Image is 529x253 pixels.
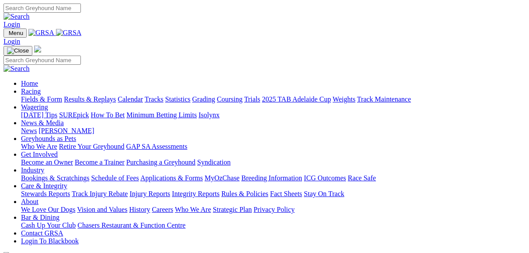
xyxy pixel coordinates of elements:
[21,221,526,229] div: Bar & Dining
[21,127,526,135] div: News & Media
[118,95,143,103] a: Calendar
[21,111,57,119] a: [DATE] Tips
[72,190,128,197] a: Track Injury Rebate
[304,190,344,197] a: Stay On Track
[270,190,302,197] a: Fact Sheets
[21,174,526,182] div: Industry
[21,214,59,221] a: Bar & Dining
[304,174,346,182] a: ICG Outcomes
[21,206,526,214] div: About
[21,95,62,103] a: Fields & Form
[91,111,125,119] a: How To Bet
[3,56,81,65] input: Search
[7,47,29,54] img: Close
[91,174,139,182] a: Schedule of Fees
[3,4,81,13] input: Search
[21,190,70,197] a: Stewards Reports
[21,143,57,150] a: Who We Are
[175,206,211,213] a: Who We Are
[21,103,48,111] a: Wagering
[9,30,23,36] span: Menu
[21,127,37,134] a: News
[3,28,27,38] button: Toggle navigation
[152,206,173,213] a: Careers
[129,190,170,197] a: Injury Reports
[21,119,64,126] a: News & Media
[145,95,164,103] a: Tracks
[21,111,526,119] div: Wagering
[217,95,243,103] a: Coursing
[21,174,89,182] a: Bookings & Scratchings
[126,158,195,166] a: Purchasing a Greyhound
[21,229,63,237] a: Contact GRSA
[198,111,219,119] a: Isolynx
[3,21,20,28] a: Login
[192,95,215,103] a: Grading
[21,158,73,166] a: Become an Owner
[21,237,79,245] a: Login To Blackbook
[140,174,203,182] a: Applications & Forms
[254,206,295,213] a: Privacy Policy
[241,174,302,182] a: Breeding Information
[205,174,240,182] a: MyOzChase
[172,190,219,197] a: Integrity Reports
[357,95,411,103] a: Track Maintenance
[3,13,30,21] img: Search
[244,95,260,103] a: Trials
[21,221,76,229] a: Cash Up Your Club
[21,190,526,198] div: Care & Integrity
[348,174,376,182] a: Race Safe
[21,151,58,158] a: Get Involved
[333,95,355,103] a: Weights
[64,95,116,103] a: Results & Replays
[21,88,41,95] a: Racing
[59,143,125,150] a: Retire Your Greyhound
[34,46,41,53] img: logo-grsa-white.png
[126,111,197,119] a: Minimum Betting Limits
[3,65,30,73] img: Search
[77,206,127,213] a: Vision and Values
[21,95,526,103] div: Racing
[21,166,44,174] a: Industry
[28,29,54,37] img: GRSA
[3,38,20,45] a: Login
[75,158,125,166] a: Become a Trainer
[59,111,89,119] a: SUREpick
[77,221,185,229] a: Chasers Restaurant & Function Centre
[56,29,82,37] img: GRSA
[21,182,67,190] a: Care & Integrity
[21,158,526,166] div: Get Involved
[213,206,252,213] a: Strategic Plan
[197,158,230,166] a: Syndication
[126,143,188,150] a: GAP SA Assessments
[165,95,191,103] a: Statistics
[221,190,268,197] a: Rules & Policies
[262,95,331,103] a: 2025 TAB Adelaide Cup
[21,206,75,213] a: We Love Our Dogs
[21,135,76,142] a: Greyhounds as Pets
[38,127,94,134] a: [PERSON_NAME]
[21,80,38,87] a: Home
[3,46,32,56] button: Toggle navigation
[21,143,526,151] div: Greyhounds as Pets
[21,198,38,205] a: About
[129,206,150,213] a: History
